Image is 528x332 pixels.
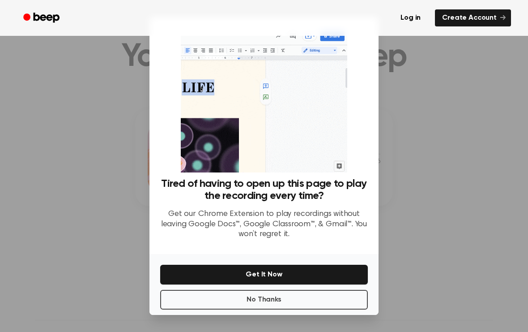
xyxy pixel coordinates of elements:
a: Log in [392,8,430,28]
a: Create Account [435,9,511,26]
button: Get It Now [160,265,368,285]
p: Get our Chrome Extension to play recordings without leaving Google Docs™, Google Classroom™, & Gm... [160,209,368,240]
a: Beep [17,9,68,27]
img: Beep extension in action [181,28,347,172]
button: No Thanks [160,290,368,310]
h3: Tired of having to open up this page to play the recording every time? [160,178,368,202]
